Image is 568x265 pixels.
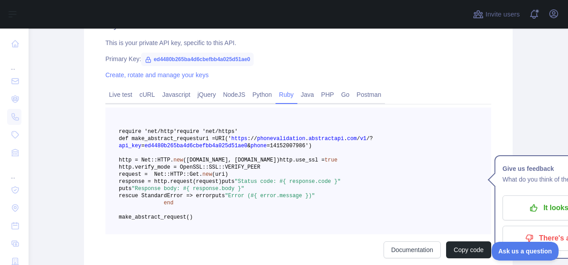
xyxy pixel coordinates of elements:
[370,136,373,142] span: ?
[183,157,280,163] span: ([DOMAIN_NAME], [DOMAIN_NAME])
[105,38,491,47] div: This is your private API key, specific to this API.
[157,157,170,163] span: HTTP
[471,7,522,21] button: Invite users
[297,87,318,102] a: Java
[145,143,247,149] span: ed4480b265ba4d6cbefbb4a025d51ae0
[357,136,360,142] span: /
[225,193,315,199] span: "Error (#{ error.message })"
[247,136,251,142] span: :
[119,143,141,149] span: api_key
[338,87,353,102] a: Go
[221,178,234,185] span: puts
[119,136,199,142] span: def make_abstract_request
[119,178,221,185] span: response = http.request(request)
[212,193,225,199] span: puts
[119,164,260,170] span: http.verify_mode = OpenSSL::SSL::VERIFY_PEER
[251,143,267,149] span: phone
[164,200,174,206] span: end
[136,87,159,102] a: cURL
[105,87,136,102] a: Live test
[353,87,385,102] a: Postman
[309,136,344,142] span: abstractapi
[249,87,276,102] a: Python
[170,157,173,163] span: .
[257,136,305,142] span: phonevalidation
[212,171,228,178] span: (uri)
[219,87,249,102] a: NodeJS
[317,87,338,102] a: PHP
[344,136,347,142] span: .
[119,171,189,178] span: request = Net::HTTP::
[202,171,212,178] span: new
[141,53,254,66] span: ed4480b265ba4d6cbefbb4a025d51ae0
[105,54,491,63] div: Primary Key:
[234,178,341,185] span: "Status code: #{ response.code }"
[189,171,199,178] span: Get
[132,214,193,220] span: _abstract_request()
[119,128,177,135] span: require 'net/http'
[177,128,238,135] span: require 'net/https'
[492,242,559,261] iframe: Toggle Customer Support
[360,136,366,142] span: v1
[119,193,212,199] span: rescue StandardError => error
[105,71,209,79] a: Create, rotate and manage your keys
[159,87,194,102] a: Javascript
[485,9,520,20] span: Invite users
[119,157,157,163] span: http = Net::
[305,136,309,142] span: .
[119,186,132,192] span: puts
[276,87,297,102] a: Ruby
[367,136,370,142] span: /
[384,241,441,258] a: Documentation
[325,157,338,163] span: true
[141,143,144,149] span: =
[199,136,215,142] span: uri =
[267,143,312,149] span: =14152007986')
[7,54,21,71] div: ...
[132,186,244,192] span: "Response body: #{ response.body }"
[7,162,21,180] div: ...
[247,143,251,149] span: &
[119,214,132,220] span: make
[347,136,357,142] span: com
[254,136,257,142] span: /
[199,171,202,178] span: .
[173,157,183,163] span: new
[251,136,254,142] span: /
[231,136,247,142] span: https
[194,87,219,102] a: jQuery
[215,136,231,142] span: URI('
[446,241,491,258] button: Copy code
[280,157,325,163] span: http.use_ssl =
